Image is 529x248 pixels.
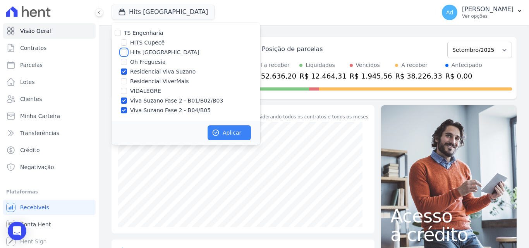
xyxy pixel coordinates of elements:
label: Residencial ViverMais [130,77,189,86]
button: Aplicar [208,125,251,140]
span: Conta Hent [20,221,51,228]
a: Lotes [3,74,96,90]
p: Ver opções [462,13,514,19]
span: Visão Geral [20,27,51,35]
label: Hits [GEOGRAPHIC_DATA] [130,48,199,56]
button: Hits [GEOGRAPHIC_DATA] [112,5,215,19]
div: A receber [401,61,428,69]
label: Viva Suzano Fase 2 - B01/B02/B03 [130,97,223,105]
span: Clientes [20,95,42,103]
span: Minha Carteira [20,112,60,120]
label: Residencial Viva Suzano [130,68,196,76]
div: R$ 12.464,31 [299,71,346,81]
label: Viva Suzano Fase 2 - B04/B05 [130,106,211,115]
a: Crédito [3,142,96,158]
span: Negativação [20,163,54,171]
a: Visão Geral [3,23,96,39]
a: Recebíveis [3,200,96,215]
div: Open Intercom Messenger [8,222,26,240]
div: R$ 38.226,33 [395,71,442,81]
a: Transferências [3,125,96,141]
div: R$ 1.945,56 [350,71,392,81]
div: Posição de parcelas [262,44,323,54]
a: Contratos [3,40,96,56]
div: Considerando todos os contratos e todos os meses [250,113,368,120]
label: VIDALEGRE [130,87,161,95]
div: Total a receber [249,61,296,69]
a: Parcelas [3,57,96,73]
label: Oh Freguesia [130,58,166,66]
a: Conta Hent [3,217,96,232]
div: Liquidados [306,61,335,69]
span: Lotes [20,78,35,86]
span: Transferências [20,129,59,137]
span: Recebíveis [20,204,49,211]
label: TS Engenharia [124,30,163,36]
div: Plataformas [6,187,93,197]
span: Crédito [20,146,40,154]
div: R$ 0,00 [445,71,482,81]
span: Ad [446,10,453,15]
span: a crédito [390,225,507,244]
span: Contratos [20,44,46,52]
label: HITS Cupecê [130,39,165,47]
button: Ad [PERSON_NAME] Ver opções [436,2,529,23]
a: Negativação [3,159,96,175]
span: Acesso [390,207,507,225]
div: R$ 52.636,20 [249,71,296,81]
a: Clientes [3,91,96,107]
span: Parcelas [20,61,43,69]
div: Antecipado [452,61,482,69]
a: Minha Carteira [3,108,96,124]
p: [PERSON_NAME] [462,5,514,13]
div: Vencidos [356,61,380,69]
